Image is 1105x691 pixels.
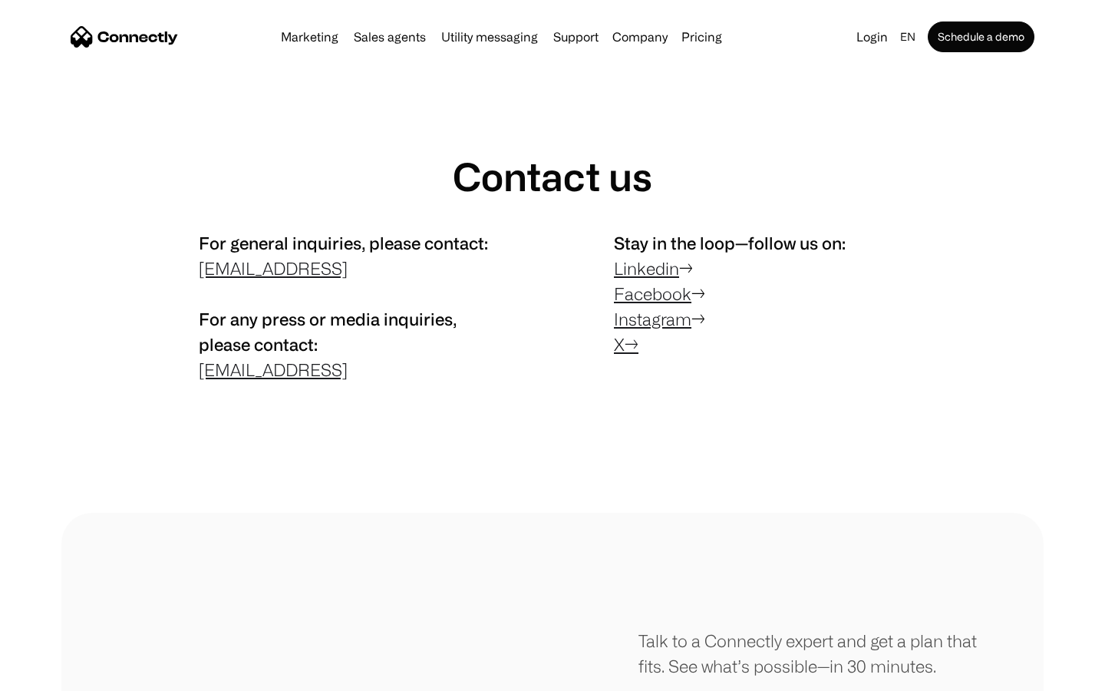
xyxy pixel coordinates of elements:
a: Marketing [275,31,345,43]
a: Schedule a demo [928,21,1034,52]
a: → [625,335,638,354]
p: → → → [614,230,906,357]
a: Sales agents [348,31,432,43]
a: [EMAIL_ADDRESS] [199,259,348,278]
a: Instagram [614,309,691,329]
a: Pricing [675,31,728,43]
a: [EMAIL_ADDRESS] [199,360,348,379]
a: Linkedin [614,259,679,278]
div: en [900,26,915,48]
div: Company [612,26,668,48]
a: X [614,335,625,354]
a: Facebook [614,284,691,303]
a: Support [547,31,605,43]
a: Login [850,26,894,48]
h1: Contact us [453,154,652,200]
span: Stay in the loop—follow us on: [614,233,846,253]
aside: Language selected: English [15,663,92,686]
span: For any press or media inquiries, please contact: [199,309,457,354]
ul: Language list [31,664,92,686]
a: Utility messaging [435,31,544,43]
span: For general inquiries, please contact: [199,233,488,253]
div: Talk to a Connectly expert and get a plan that fits. See what’s possible—in 30 minutes. [638,628,982,679]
